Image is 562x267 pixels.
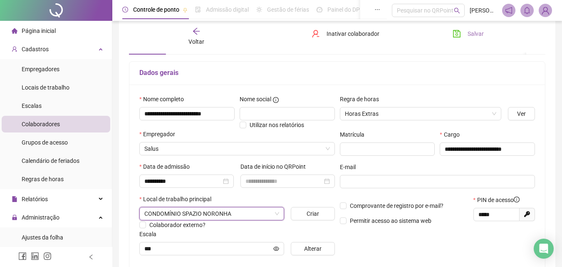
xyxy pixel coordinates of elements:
span: RUA NORONHA TORREZAO 419 SANTA ROSA NITEROI RJ [144,207,279,220]
span: dashboard [317,7,322,12]
span: Página inicial [22,27,56,34]
button: Ver [508,107,535,120]
label: Data de admissão [139,162,195,171]
span: Ver [517,109,526,118]
span: Escalas [22,102,42,109]
span: Inativar colaborador [327,29,379,38]
span: eye [273,246,279,252]
h5: Dados gerais [139,68,535,78]
button: ellipsis [526,35,545,55]
span: Criar [307,209,319,218]
label: Nome completo [139,95,189,104]
span: file-done [195,7,201,12]
div: Open Intercom Messenger [534,239,554,259]
button: Salvar [446,27,490,40]
span: PIN de acesso [477,195,520,205]
span: home [12,28,17,34]
button: Alterar [291,242,334,255]
span: user-add [12,46,17,52]
span: search [454,7,460,14]
span: Voltar [188,38,204,45]
span: arrow-left [192,27,201,35]
label: Matrícula [340,130,370,139]
span: [PERSON_NAME] [470,6,497,15]
span: Locais de trabalho [22,84,69,91]
span: facebook [18,252,27,260]
label: Cargo [440,130,465,139]
label: Regra de horas [340,95,384,104]
span: Administração [22,214,59,221]
span: Controle de ponto [133,6,179,13]
span: Utilizar nos relatórios [250,122,304,128]
span: Gestão de férias [267,6,309,13]
span: Colaboradores [22,121,60,127]
span: Cadastros [22,46,49,52]
span: Admissão digital [206,6,249,13]
span: Ajustes da folha [22,234,63,241]
span: left [88,254,94,260]
button: Criar [291,207,334,220]
span: Relatórios [22,196,48,202]
span: Painel do DP [327,6,360,13]
span: Alterar [304,244,322,253]
span: lock [12,215,17,220]
label: Data de início no QRPoint [240,162,311,171]
label: Empregador [139,130,181,139]
span: info-circle [273,97,279,103]
span: Colaborador externo? [149,222,205,228]
span: Horas Extras [345,107,497,120]
span: clock-circle [122,7,128,12]
span: instagram [43,252,52,260]
span: Regras de horas [22,176,64,182]
img: 36157 [539,4,552,17]
label: E-mail [340,162,361,172]
span: notification [505,7,512,14]
span: Empregadores [22,66,59,72]
span: user-delete [312,30,320,38]
label: Local de trabalho principal [139,195,217,204]
span: sun [256,7,262,12]
span: save [453,30,461,38]
span: Grupos de acesso [22,139,68,146]
span: ellipsis [374,7,380,12]
label: Escala [139,230,162,239]
button: Inativar colaborador [305,27,386,40]
span: pushpin [183,7,188,12]
span: Calendário de feriados [22,157,79,164]
span: Comprovante de registro por e-mail? [350,202,443,209]
span: Salvar [468,29,484,38]
span: Nome social [240,95,271,104]
span: linkedin [31,252,39,260]
span: Salus [144,142,330,155]
span: Permitir acesso ao sistema web [350,217,431,224]
span: bell [523,7,531,14]
span: info-circle [514,197,520,202]
span: file [12,196,17,202]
